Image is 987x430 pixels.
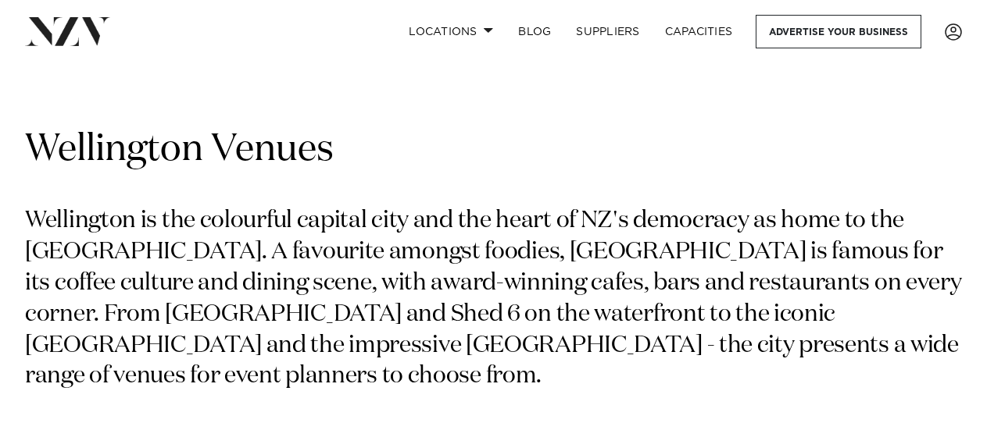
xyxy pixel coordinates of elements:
[25,17,110,45] img: nzv-logo.png
[756,15,921,48] a: Advertise your business
[25,206,962,393] p: Wellington is the colourful capital city and the heart of NZ's democracy as home to the [GEOGRAPH...
[653,15,746,48] a: Capacities
[506,15,563,48] a: BLOG
[563,15,652,48] a: SUPPLIERS
[396,15,506,48] a: Locations
[25,126,962,175] h1: Wellington Venues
